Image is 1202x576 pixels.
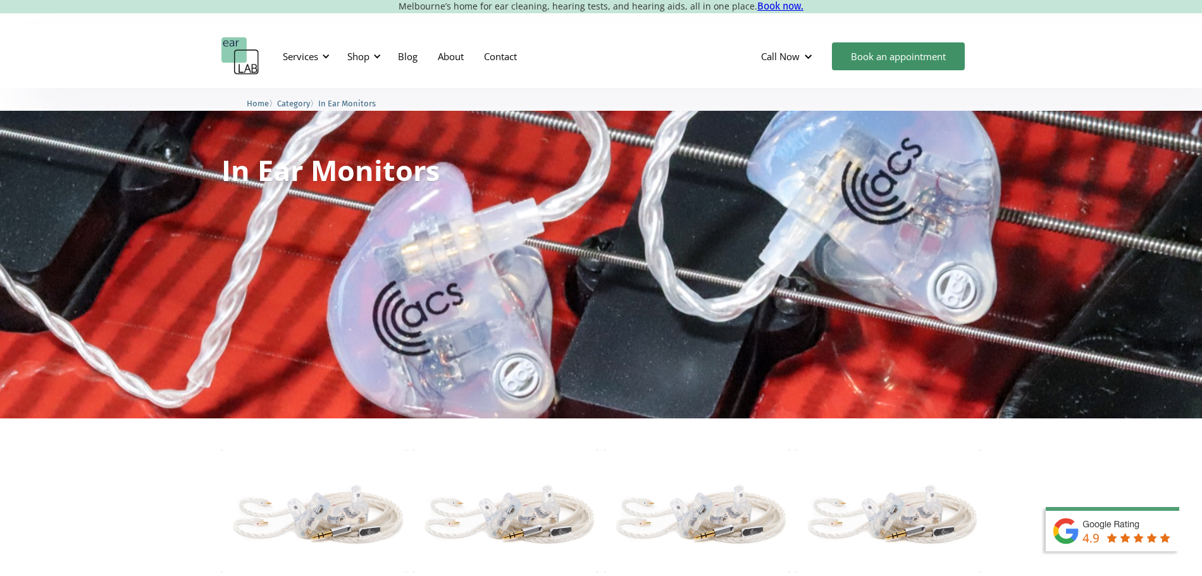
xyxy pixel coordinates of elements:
[221,156,440,184] h1: In Ear Monitors
[247,97,269,109] a: Home
[277,97,318,110] li: 〉
[221,449,407,573] img: Emotion Ambient Five Driver – In Ear Monitor
[761,50,800,63] div: Call Now
[388,38,428,75] a: Blog
[283,50,318,63] div: Services
[340,37,385,75] div: Shop
[318,97,376,109] a: In Ear Monitors
[318,99,376,108] span: In Ear Monitors
[275,37,333,75] div: Services
[247,97,277,110] li: 〉
[751,37,826,75] div: Call Now
[347,50,369,63] div: Shop
[428,38,474,75] a: About
[832,42,965,70] a: Book an appointment
[277,99,310,108] span: Category
[413,449,598,573] img: Evolve Ambient Triple Driver – In Ear Monitor
[474,38,527,75] a: Contact
[277,97,310,109] a: Category
[796,449,981,573] img: Evoke2 Ambient Two Driver – In Ear Monitor
[221,37,259,75] a: home
[604,449,790,573] img: Engage Ambient Dual Driver – In Ear Monitor
[247,99,269,108] span: Home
